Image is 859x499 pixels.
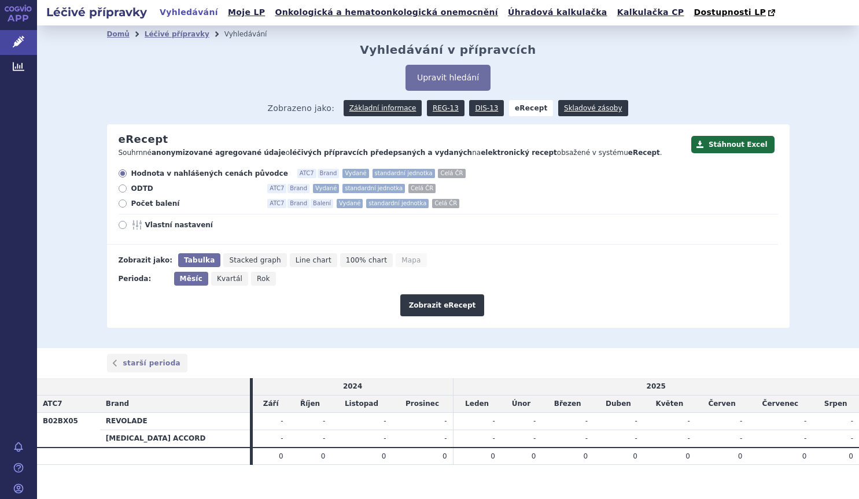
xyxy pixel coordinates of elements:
span: - [851,434,853,442]
a: DIS-13 [469,100,504,116]
span: Mapa [401,256,421,264]
span: - [635,417,637,425]
span: - [492,417,495,425]
span: Brand [287,184,309,193]
span: - [804,434,806,442]
strong: léčivých přípravcích předepsaných a vydaných [290,149,472,157]
td: Září [253,395,289,413]
span: Zobrazeno jako: [267,100,334,116]
span: - [533,417,536,425]
button: Stáhnout Excel [691,136,775,153]
td: 2025 [453,378,859,395]
span: standardní jednotka [342,184,405,193]
span: - [384,434,386,442]
a: starší perioda [107,354,188,372]
span: ATC7 [43,400,62,408]
span: 0 [443,452,447,460]
a: Léčivé přípravky [145,30,209,38]
a: Skladové zásoby [558,100,628,116]
span: 0 [584,452,588,460]
span: - [851,417,853,425]
span: 0 [685,452,690,460]
a: Dostupnosti LP [690,5,781,21]
span: 0 [532,452,536,460]
span: Brand [287,199,309,208]
span: Počet balení [131,199,259,208]
td: Březen [541,395,593,413]
th: REVOLADE [100,412,250,430]
strong: eRecept [628,149,660,157]
button: Upravit hledání [405,65,491,91]
td: Listopad [331,395,392,413]
span: - [740,434,742,442]
span: Rok [257,275,270,283]
span: Brand [106,400,129,408]
a: Moje LP [224,5,268,20]
strong: eRecept [509,100,554,116]
td: Prosinec [392,395,454,413]
h2: eRecept [119,133,168,146]
span: Vydané [342,169,368,178]
span: 0 [849,452,853,460]
span: ODTD [131,184,259,193]
h2: Léčivé přípravky [37,4,156,20]
span: 0 [279,452,283,460]
th: [MEDICAL_DATA] ACCORD [100,430,250,447]
td: Květen [643,395,696,413]
td: Červen [696,395,749,413]
span: - [635,434,637,442]
td: Říjen [289,395,331,413]
span: - [281,434,283,442]
span: - [384,417,386,425]
span: Hodnota v nahlášených cenách původce [131,169,288,178]
span: Celá ČR [438,169,465,178]
span: ATC7 [297,169,316,178]
h2: Vyhledávání v přípravcích [360,43,536,57]
span: Vydané [337,199,363,208]
a: Domů [107,30,130,38]
span: Balení [311,199,333,208]
span: 0 [802,452,807,460]
a: Onkologická a hematoonkologická onemocnění [271,5,502,20]
span: Dostupnosti LP [694,8,766,17]
span: 0 [633,452,637,460]
td: Leden [453,395,501,413]
span: - [323,417,325,425]
a: Úhradová kalkulačka [504,5,611,20]
span: Celá ČR [408,184,436,193]
span: Měsíc [180,275,202,283]
td: Srpen [812,395,859,413]
span: 0 [491,452,495,460]
p: Souhrnné o na obsažené v systému . [119,148,685,158]
span: ATC7 [267,199,286,208]
li: Vyhledávání [224,25,282,43]
span: Kvartál [217,275,242,283]
span: 0 [382,452,386,460]
td: 2024 [253,378,453,395]
a: REG-13 [427,100,464,116]
span: - [444,434,447,442]
span: - [323,434,325,442]
strong: anonymizované agregované údaje [152,149,286,157]
span: standardní jednotka [373,169,435,178]
span: - [281,417,283,425]
span: - [492,434,495,442]
span: Tabulka [184,256,215,264]
a: Kalkulačka CP [614,5,688,20]
span: - [687,417,690,425]
div: Zobrazit jako: [119,253,172,267]
span: 100% chart [346,256,387,264]
span: Celá ČR [432,199,459,208]
span: Line chart [296,256,331,264]
button: Zobrazit eRecept [400,294,485,316]
span: standardní jednotka [366,199,429,208]
td: Červenec [748,395,812,413]
span: 0 [321,452,326,460]
span: - [740,417,742,425]
span: Vlastní nastavení [145,220,272,230]
span: Stacked graph [229,256,281,264]
span: Vydané [313,184,339,193]
span: - [585,417,588,425]
td: Duben [593,395,643,413]
strong: elektronický recept [481,149,557,157]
